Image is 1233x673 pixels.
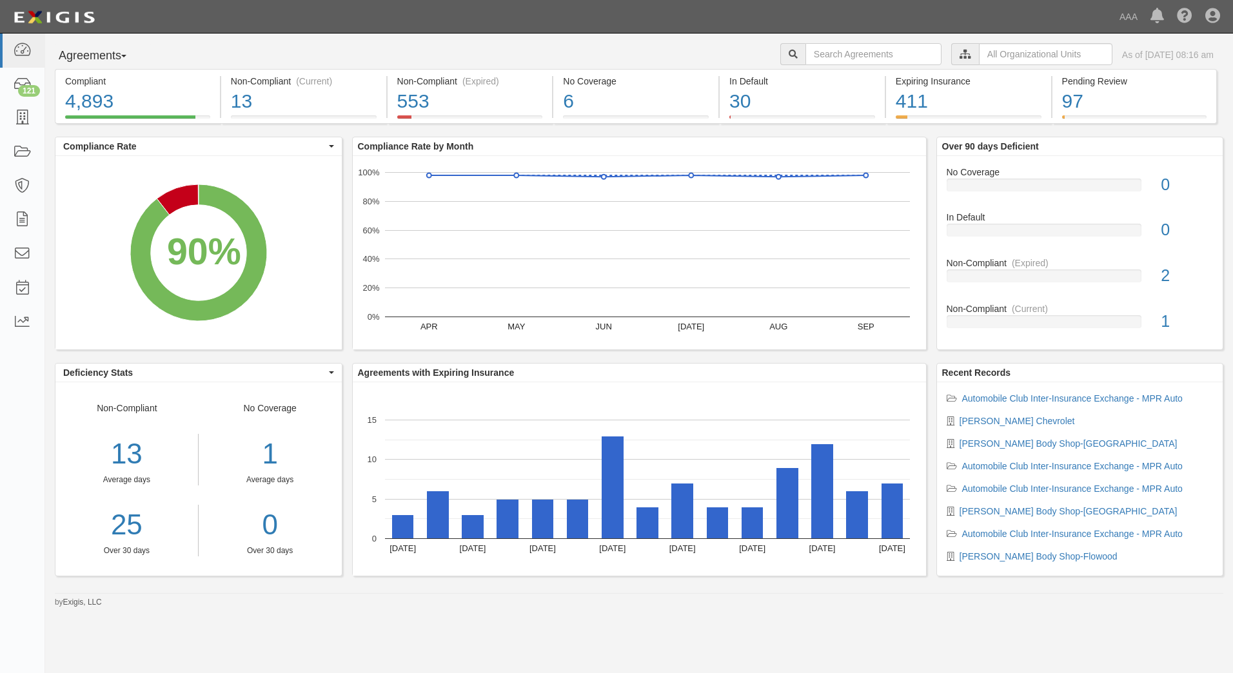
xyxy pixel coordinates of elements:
div: (Expired) [462,75,499,88]
a: [PERSON_NAME] Chevrolet [960,416,1075,426]
b: Compliance Rate by Month [358,141,474,151]
text: [DATE] [599,543,626,553]
div: (Current) [296,75,332,88]
b: Agreements with Expiring Insurance [358,367,515,378]
text: APR [420,322,437,331]
a: No Coverage6 [553,115,718,126]
a: Non-Compliant(Current)1 [947,302,1214,338]
input: Search Agreements [805,43,942,65]
b: Over 90 days Deficient [942,141,1039,151]
div: Non-Compliant [55,402,199,556]
a: [PERSON_NAME] Body Shop-[GEOGRAPHIC_DATA] [960,438,1178,449]
div: Average days [208,474,332,485]
text: 15 [367,415,376,425]
div: 1 [1151,310,1223,333]
i: Help Center - Complianz [1177,9,1192,24]
div: 0 [1151,173,1223,197]
div: Average days [55,474,198,485]
a: 0 [208,505,332,545]
div: Pending Review [1062,75,1207,88]
text: 5 [371,494,376,503]
a: Automobile Club Inter-Insurance Exchange - MPR Auto [962,483,1183,494]
div: 0 [1151,219,1223,242]
text: 80% [362,197,379,206]
text: [DATE] [739,543,765,553]
div: (Expired) [1012,257,1049,269]
small: by [55,597,102,608]
text: 100% [358,168,380,177]
input: All Organizational Units [979,43,1112,65]
button: Agreements [55,43,152,69]
a: Compliant4,893 [55,115,220,126]
div: 121 [18,85,40,97]
a: Automobile Club Inter-Insurance Exchange - MPR Auto [962,529,1183,539]
text: [DATE] [878,543,905,553]
a: Non-Compliant(Expired)2 [947,257,1214,302]
text: JUN [595,322,611,331]
div: 4,893 [65,88,210,115]
div: 90% [167,226,241,278]
div: Non-Compliant [937,302,1223,315]
a: Pending Review97 [1052,115,1218,126]
svg: A chart. [55,156,342,349]
text: [DATE] [390,543,416,553]
a: Non-Compliant(Expired)553 [388,115,553,126]
img: logo-5460c22ac91f19d4615b14bd174203de0afe785f0fc80cf4dbbc73dc1793850b.png [10,6,99,29]
button: Compliance Rate [55,137,342,155]
div: Non-Compliant (Expired) [397,75,543,88]
div: Non-Compliant (Current) [231,75,377,88]
text: 60% [362,225,379,235]
div: 97 [1062,88,1207,115]
span: Deficiency Stats [63,366,326,379]
text: [DATE] [529,543,555,553]
text: 20% [362,283,379,293]
div: 13 [55,434,198,474]
a: No Coverage0 [947,166,1214,211]
a: Expiring Insurance411 [886,115,1051,126]
div: No Coverage [937,166,1223,179]
div: 6 [563,88,709,115]
a: AAA [1113,4,1144,30]
a: Automobile Club Inter-Insurance Exchange - MPR Auto [962,393,1183,404]
text: 10 [367,454,376,464]
text: 0% [367,312,379,322]
a: Exigis, LLC [63,598,102,607]
div: 411 [896,88,1041,115]
div: No Coverage [563,75,709,88]
div: In Default [937,211,1223,224]
div: 553 [397,88,543,115]
a: In Default0 [947,211,1214,257]
div: 30 [729,88,875,115]
div: As of [DATE] 08:16 am [1122,48,1214,61]
div: No Coverage [199,402,342,556]
div: (Current) [1012,302,1048,315]
button: Deficiency Stats [55,364,342,382]
a: [PERSON_NAME] Body Shop-[GEOGRAPHIC_DATA] [960,506,1178,516]
svg: A chart. [353,382,926,576]
a: Non-Compliant(Current)13 [221,115,386,126]
div: In Default [729,75,875,88]
div: 1 [208,434,332,474]
text: 0 [371,534,376,543]
text: AUG [769,322,787,331]
a: In Default30 [720,115,885,126]
div: Over 30 days [55,545,198,556]
text: MAY [508,322,526,331]
div: Expiring Insurance [896,75,1041,88]
b: Recent Records [942,367,1011,378]
text: [DATE] [669,543,695,553]
text: [DATE] [459,543,486,553]
div: Non-Compliant [937,257,1223,269]
span: Compliance Rate [63,140,326,153]
a: 25 [55,505,198,545]
a: [PERSON_NAME] Body Shop-Flowood [960,551,1118,561]
text: 40% [362,254,379,264]
div: 2 [1151,264,1223,288]
text: [DATE] [809,543,835,553]
svg: A chart. [353,156,926,349]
